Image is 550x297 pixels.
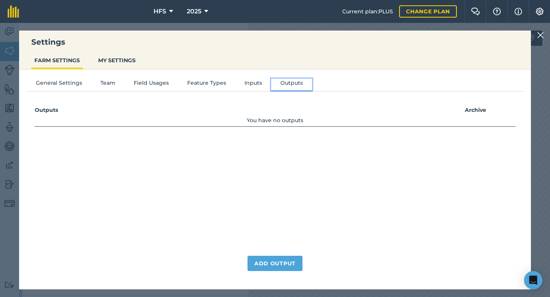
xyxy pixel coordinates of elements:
button: MY SETTINGS [95,53,139,68]
h3: Settings [19,37,531,47]
span: 2025 [187,7,201,16]
img: svg+xml;base64,PHN2ZyB4bWxucz0iaHR0cDovL3d3dy53My5vcmcvMjAwMC9zdmciIHdpZHRoPSIxNyIgaGVpZ2h0PSIxNy... [514,7,522,16]
img: svg+xml;base64,PHN2ZyB4bWxucz0iaHR0cDovL3d3dy53My5vcmcvMjAwMC9zdmciIHdpZHRoPSIyMiIgaGVpZ2h0PSIzMC... [537,31,544,40]
img: Two speech bubbles overlapping with the left bubble in the forefront [471,8,480,15]
img: fieldmargin Logo [8,5,19,18]
img: A question mark icon [492,8,501,15]
button: Add Output [247,256,302,271]
button: Feature Types [178,79,235,90]
td: You have no outputs [34,115,516,126]
span: Current plan : PLUS [342,7,393,16]
button: Inputs [235,79,271,90]
button: Field Usages [125,79,178,90]
button: Team [91,79,125,90]
div: Open Intercom Messenger [524,271,542,289]
button: General Settings [27,79,91,90]
button: Outputs [271,79,312,90]
th: Archive [435,105,516,115]
th: Outputs [34,105,435,115]
button: FARM SETTINGS [31,53,83,68]
a: Change plan [399,5,457,18]
img: A cog icon [535,8,544,15]
span: HFS [154,7,166,16]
